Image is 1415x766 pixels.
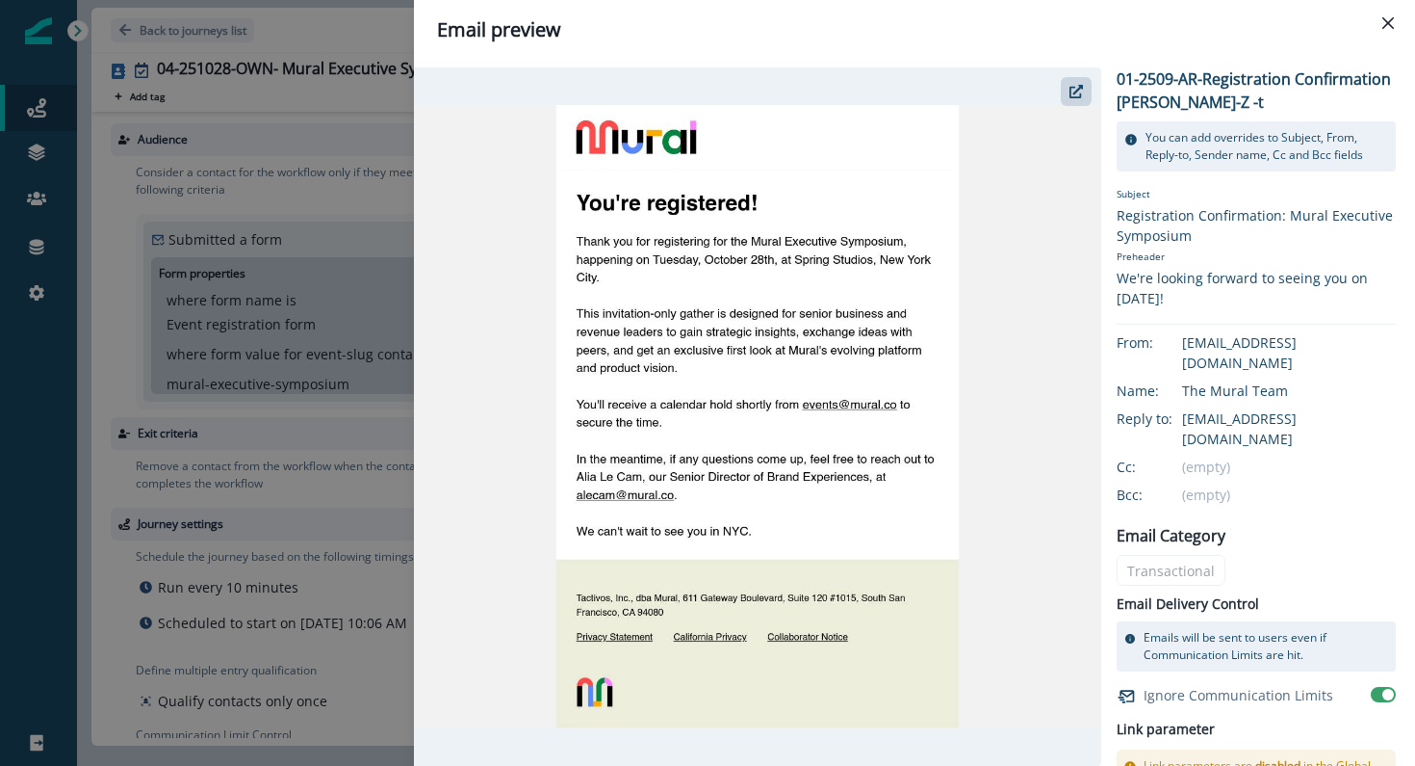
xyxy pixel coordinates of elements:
[1117,268,1396,308] div: We're looking forward to seeing you on [DATE]!
[1117,409,1213,429] div: Reply to:
[437,15,1392,44] div: Email preview
[1182,457,1396,477] div: (empty)
[1117,485,1213,505] div: Bcc:
[1373,8,1403,39] button: Close
[1117,246,1396,268] p: Preheader
[1117,457,1213,477] div: Cc:
[1145,129,1388,164] p: You can add overrides to Subject, From, Reply-to, Sender name, Cc and Bcc fields
[414,105,1101,728] img: email asset unavailable
[1117,718,1215,742] h2: Link parameter
[1117,67,1396,114] p: 01-2509-AR-Registration Confirmation [PERSON_NAME]-Z -t
[1182,332,1396,373] div: [EMAIL_ADDRESS][DOMAIN_NAME]
[1117,205,1396,246] div: Registration Confirmation: Mural Executive Symposium
[1182,381,1396,401] div: The Mural Team
[1182,409,1396,449] div: [EMAIL_ADDRESS][DOMAIN_NAME]
[1117,187,1396,205] p: Subject
[1182,485,1396,505] div: (empty)
[1117,381,1213,401] div: Name:
[1117,332,1213,353] div: From:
